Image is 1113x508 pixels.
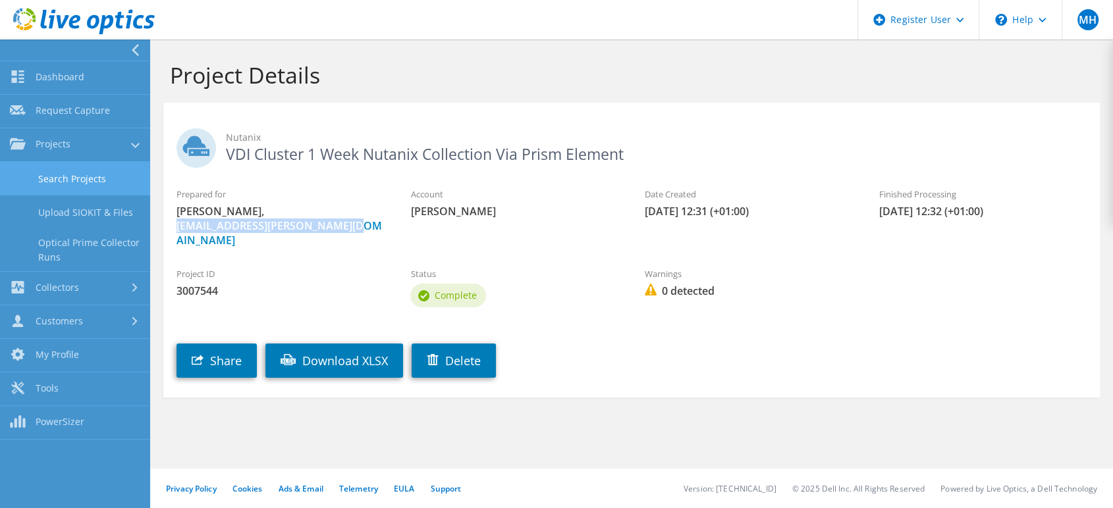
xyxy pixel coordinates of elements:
span: [PERSON_NAME], [176,204,384,247]
h2: VDI Cluster 1 Week Nutanix Collection Via Prism Element [176,128,1087,161]
span: Complete [434,289,476,301]
a: Delete [412,343,496,378]
li: Version: [TECHNICAL_ID] [684,483,776,494]
li: © 2025 Dell Inc. All Rights Reserved [792,483,925,494]
label: Warnings [645,267,852,280]
span: Nutanix [226,130,1087,145]
span: [PERSON_NAME] [410,204,618,218]
a: Privacy Policy [166,483,217,494]
label: Finished Processing [879,188,1086,201]
span: 0 detected [645,284,852,298]
span: [DATE] 12:31 (+01:00) [645,204,852,218]
label: Status [410,267,618,280]
a: Download XLSX [265,343,403,378]
h1: Project Details [170,61,1087,89]
span: MH [1077,9,1099,30]
label: Project ID [176,267,384,280]
label: Date Created [645,188,852,201]
svg: \n [995,14,1007,26]
label: Prepared for [176,188,384,201]
span: [DATE] 12:32 (+01:00) [879,204,1086,218]
span: 3007544 [176,284,384,298]
a: Ads & Email [279,483,323,494]
li: Powered by Live Optics, a Dell Technology [940,483,1097,494]
a: EULA [394,483,414,494]
a: Cookies [232,483,263,494]
a: Telemetry [339,483,378,494]
a: [EMAIL_ADDRESS][PERSON_NAME][DOMAIN_NAME] [176,218,382,247]
a: Support [430,483,461,494]
label: Account [410,188,618,201]
a: Share [176,343,257,378]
